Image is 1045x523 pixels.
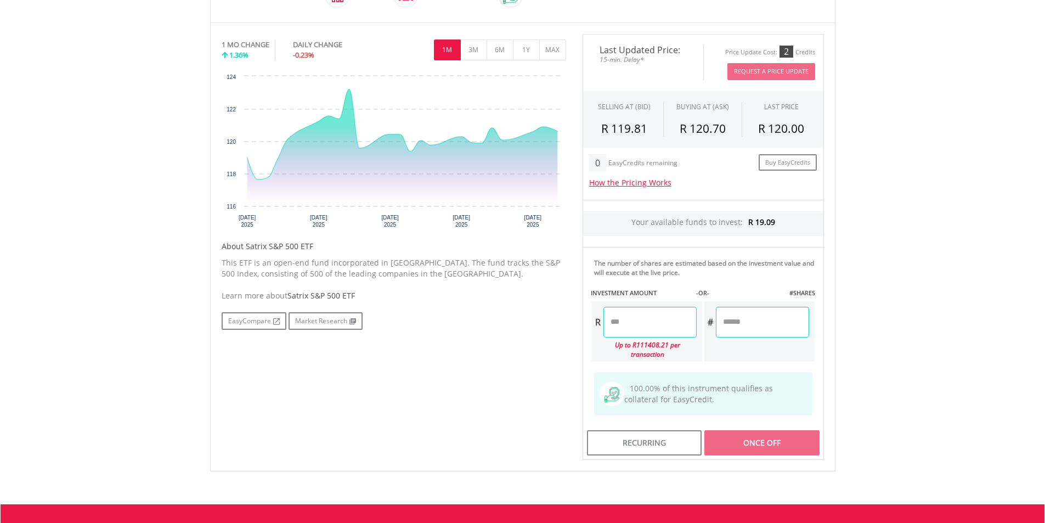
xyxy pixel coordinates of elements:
text: [DATE] 2025 [238,215,256,228]
div: R [592,307,603,338]
div: Price Update Cost: [725,48,777,57]
div: Up to R111408.21 per transaction [592,338,697,362]
h5: About Satrix S&P 500 ETF [222,241,566,252]
div: DAILY CHANGE [293,40,379,50]
div: Recurring [587,430,702,455]
label: -OR- [696,289,709,297]
label: INVESTMENT AMOUNT [591,289,657,297]
a: Buy EasyCredits [759,154,817,171]
span: R 119.81 [601,121,647,136]
div: Chart. Highcharts interactive chart. [222,71,566,235]
text: [DATE] 2025 [453,215,470,228]
text: [DATE] 2025 [310,215,327,228]
div: LAST PRICE [764,102,799,111]
span: 1.36% [229,50,248,60]
span: 100.00% of this instrument qualifies as collateral for EasyCredit. [624,383,773,404]
div: Credits [795,48,815,57]
span: R 120.00 [758,121,804,136]
text: 120 [227,139,236,145]
p: This ETF is an open-end fund incorporated in [GEOGRAPHIC_DATA]. The fund tracks the S&P 500 Index... [222,257,566,279]
text: [DATE] 2025 [381,215,399,228]
span: BUYING AT (ASK) [676,102,729,111]
a: How the Pricing Works [589,177,671,188]
text: [DATE] 2025 [524,215,541,228]
div: Your available funds to invest: [583,211,823,236]
span: Last Updated Price: [591,46,695,54]
a: Market Research [289,312,363,330]
span: 15-min. Delay* [591,54,695,65]
img: collateral-qualifying-green.svg [605,387,619,402]
text: 124 [227,74,236,80]
text: 118 [227,171,236,177]
span: R 120.70 [680,121,726,136]
div: EasyCredits remaining [608,159,677,168]
div: Once Off [704,430,819,455]
div: 1 MO CHANGE [222,40,269,50]
div: 0 [589,154,606,172]
div: The number of shares are estimated based on the investment value and will execute at the live price. [594,258,819,277]
button: 6M [487,40,513,60]
text: 116 [227,204,236,210]
span: Satrix S&P 500 ETF [287,290,355,301]
button: MAX [539,40,566,60]
div: Learn more about [222,290,566,301]
a: EasyCompare [222,312,286,330]
button: 1M [434,40,461,60]
button: 1Y [513,40,540,60]
div: SELLING AT (BID) [598,102,651,111]
span: -0.23% [293,50,314,60]
label: #SHARES [789,289,815,297]
div: 2 [779,46,793,58]
span: R 19.09 [748,217,775,227]
button: Request A Price Update [727,63,815,80]
text: 122 [227,106,236,113]
button: 3M [460,40,487,60]
div: # [704,307,716,338]
svg: Interactive chart [222,71,566,235]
